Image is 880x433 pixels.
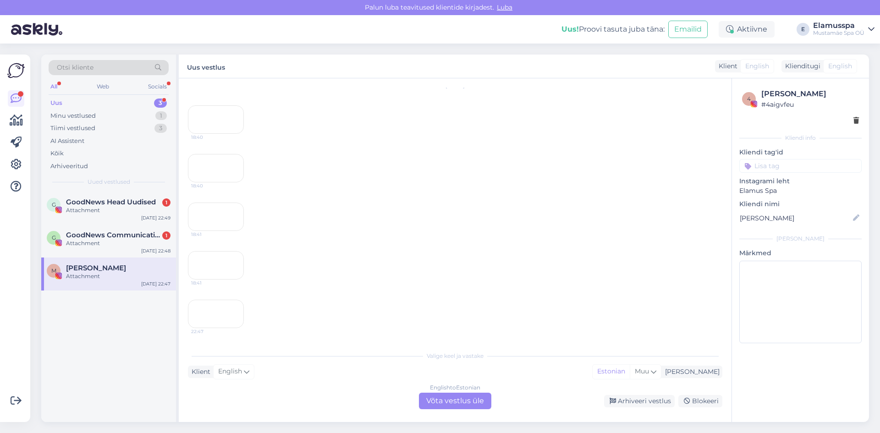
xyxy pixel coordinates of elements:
[747,95,751,102] span: 4
[52,201,56,208] span: G
[187,60,225,72] label: Uus vestlus
[188,352,722,360] div: Valige keel ja vastake
[154,124,167,133] div: 3
[739,159,862,173] input: Lisa tag
[781,61,820,71] div: Klienditugi
[419,393,491,409] div: Võta vestlus üle
[739,176,862,186] p: Instagrami leht
[740,213,851,223] input: Lisa nimi
[50,162,88,171] div: Arhiveeritud
[828,61,852,71] span: English
[191,328,225,335] span: 22:47
[604,395,675,407] div: Arhiveeri vestlus
[191,134,225,141] span: 18:40
[66,206,170,214] div: Attachment
[50,149,64,158] div: Kõik
[162,231,170,240] div: 1
[739,235,862,243] div: [PERSON_NAME]
[739,248,862,258] p: Märkmed
[561,25,579,33] b: Uus!
[66,231,161,239] span: GoodNews Communication
[95,81,111,93] div: Web
[668,21,708,38] button: Emailid
[719,21,775,38] div: Aktiivne
[813,29,864,37] div: Mustamäe Spa OÜ
[745,61,769,71] span: English
[191,280,225,286] span: 18:41
[141,214,170,221] div: [DATE] 22:49
[57,63,93,72] span: Otsi kliente
[813,22,864,29] div: Elamusspa
[162,198,170,207] div: 1
[66,272,170,280] div: Attachment
[715,61,737,71] div: Klient
[678,395,722,407] div: Blokeeri
[50,111,96,121] div: Minu vestlused
[49,81,59,93] div: All
[739,186,862,196] p: Elamus Spa
[50,137,84,146] div: AI Assistent
[50,124,95,133] div: Tiimi vestlused
[430,384,480,392] div: English to Estonian
[191,231,225,238] span: 18:41
[141,280,170,287] div: [DATE] 22:47
[218,367,242,377] span: English
[635,367,649,375] span: Muu
[66,198,156,206] span: GoodNews Head Uudised
[813,22,874,37] a: ElamusspaMustamäe Spa OÜ
[154,99,167,108] div: 3
[661,367,720,377] div: [PERSON_NAME]
[66,264,126,272] span: Monika Kuzmina
[50,99,62,108] div: Uus
[188,367,210,377] div: Klient
[494,3,515,11] span: Luba
[141,247,170,254] div: [DATE] 22:48
[761,88,859,99] div: [PERSON_NAME]
[739,148,862,157] p: Kliendi tag'id
[561,24,665,35] div: Proovi tasuta juba täna:
[7,62,25,79] img: Askly Logo
[593,365,630,378] div: Estonian
[52,234,56,241] span: G
[739,199,862,209] p: Kliendi nimi
[191,182,225,189] span: 18:40
[155,111,167,121] div: 1
[739,134,862,142] div: Kliendi info
[51,267,56,274] span: M
[146,81,169,93] div: Socials
[761,99,859,110] div: # 4aigvfeu
[88,178,130,186] span: Uued vestlused
[66,239,170,247] div: Attachment
[797,23,809,36] div: E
